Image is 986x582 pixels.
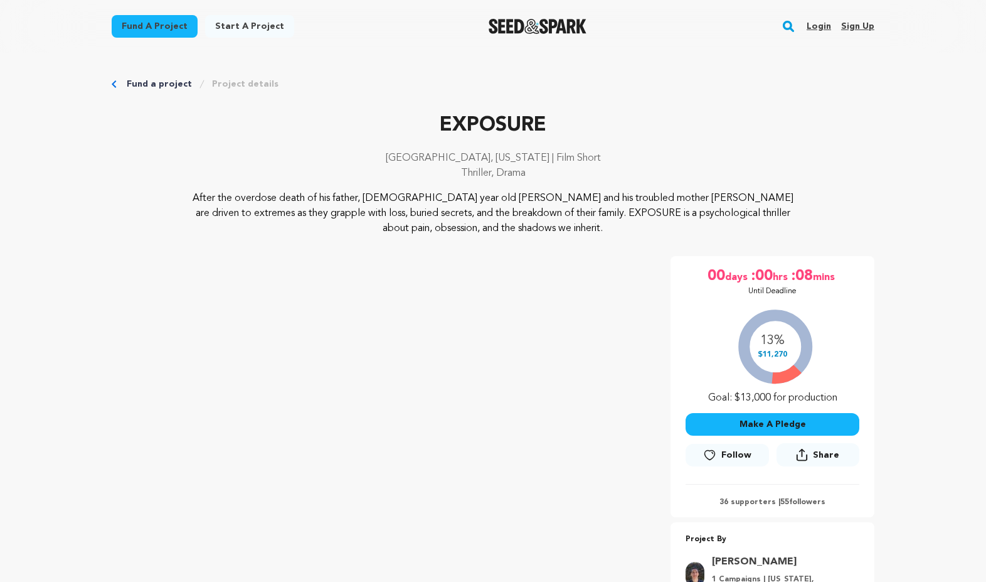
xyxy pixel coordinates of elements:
span: 00 [708,266,725,286]
a: Login [807,16,831,36]
p: After the overdose death of his father, [DEMOGRAPHIC_DATA] year old [PERSON_NAME] and his trouble... [188,191,798,236]
a: Sign up [841,16,874,36]
span: :00 [750,266,773,286]
div: Breadcrumb [112,78,874,90]
a: Follow [686,444,768,466]
p: EXPOSURE [112,110,874,141]
img: Seed&Spark Logo Dark Mode [489,19,587,34]
button: Make A Pledge [686,413,859,436]
span: hrs [773,266,790,286]
p: Thriller, Drama [112,166,874,181]
a: Goto Daniel Johnson profile [712,554,852,569]
p: [GEOGRAPHIC_DATA], [US_STATE] | Film Short [112,151,874,166]
span: mins [813,266,837,286]
span: :08 [790,266,813,286]
span: days [725,266,750,286]
a: Fund a project [127,78,192,90]
button: Share [777,443,859,466]
span: Follow [721,449,751,461]
a: Fund a project [112,15,198,38]
span: Share [813,449,839,461]
p: 36 supporters | followers [686,497,859,507]
a: Start a project [205,15,294,38]
span: 55 [780,498,789,506]
p: Until Deadline [748,286,797,296]
a: Seed&Spark Homepage [489,19,587,34]
a: Project details [212,78,278,90]
p: Project By [686,532,859,547]
span: Share [777,443,859,472]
